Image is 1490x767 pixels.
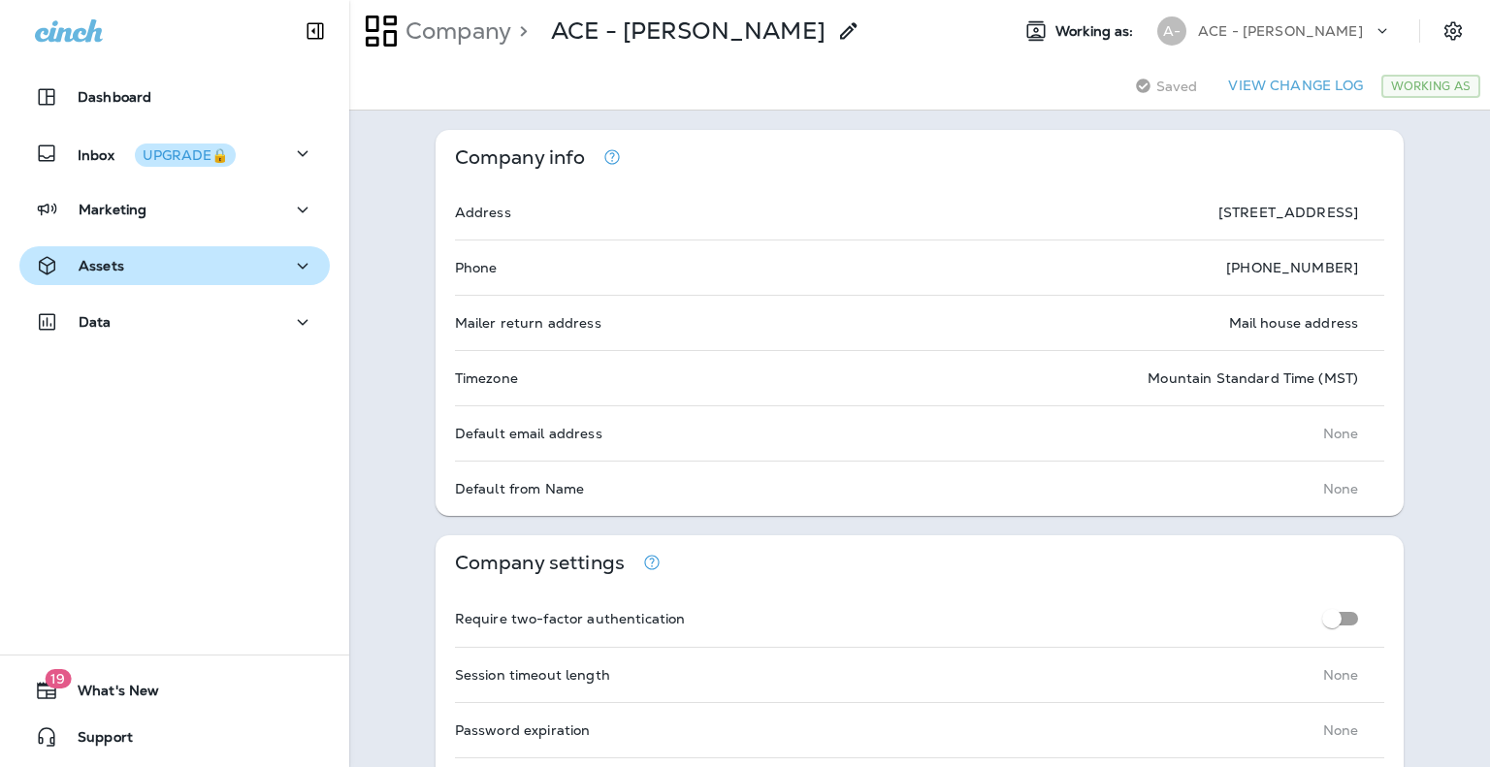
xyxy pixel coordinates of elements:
[19,303,330,341] button: Data
[1226,260,1358,275] p: [PHONE_NUMBER]
[79,258,124,273] p: Assets
[1323,481,1359,496] p: None
[455,722,591,738] p: Password expiration
[551,16,826,46] div: ACE - Jiffy Lube
[455,315,601,331] p: Mailer return address
[58,683,159,706] span: What's New
[79,314,112,330] p: Data
[455,426,602,441] p: Default email address
[143,148,228,162] div: UPGRADE🔒
[455,555,625,571] p: Company settings
[78,89,151,105] p: Dashboard
[1055,23,1138,40] span: Working as:
[398,16,511,46] p: Company
[1156,79,1198,94] span: Saved
[455,611,686,626] p: Require two-factor authentication
[1220,71,1371,101] button: View Change Log
[1148,370,1358,386] p: Mountain Standard Time (MST)
[455,149,586,166] p: Company info
[455,667,610,683] p: Session timeout length
[19,78,330,116] button: Dashboard
[19,134,330,173] button: InboxUPGRADE🔒
[19,718,330,756] button: Support
[19,246,330,285] button: Assets
[78,144,236,164] p: Inbox
[551,16,826,46] p: ACE - [PERSON_NAME]
[1381,75,1480,98] div: Working As
[58,729,133,752] span: Support
[19,190,330,229] button: Marketing
[288,12,342,50] button: Collapse Sidebar
[135,144,236,167] button: UPGRADE🔒
[1229,315,1359,331] p: Mail house address
[1323,426,1359,441] p: None
[455,205,511,220] p: Address
[1198,23,1363,39] p: ACE - [PERSON_NAME]
[45,669,71,688] span: 19
[1323,722,1359,738] p: None
[455,370,518,386] p: Timezone
[1323,667,1359,683] p: None
[455,481,584,496] p: Default from Name
[19,671,330,710] button: 19What's New
[1157,16,1186,46] div: A-
[1218,205,1358,220] p: [STREET_ADDRESS]
[1436,14,1471,48] button: Settings
[79,202,146,217] p: Marketing
[455,260,498,275] p: Phone
[511,16,528,46] p: >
